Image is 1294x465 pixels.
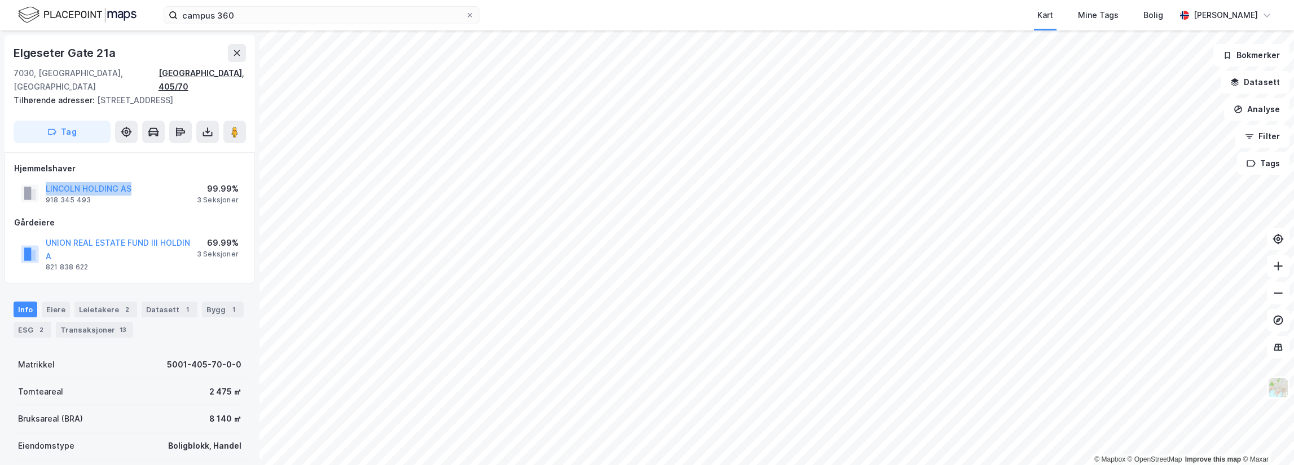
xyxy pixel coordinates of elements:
[74,302,137,317] div: Leietakere
[202,302,244,317] div: Bygg
[1224,98,1289,121] button: Analyse
[1094,455,1125,463] a: Mapbox
[121,304,133,315] div: 2
[14,121,111,143] button: Tag
[18,439,74,453] div: Eiendomstype
[14,162,245,175] div: Hjemmelshaver
[14,95,97,105] span: Tilhørende adresser:
[14,94,237,107] div: [STREET_ADDRESS]
[42,302,70,317] div: Eiere
[14,44,117,62] div: Elgeseter Gate 21a
[142,302,197,317] div: Datasett
[46,196,91,205] div: 918 345 493
[1237,152,1289,175] button: Tags
[228,304,239,315] div: 1
[1235,125,1289,148] button: Filter
[1185,455,1241,463] a: Improve this map
[182,304,193,315] div: 1
[1221,71,1289,94] button: Datasett
[18,358,55,371] div: Matrikkel
[178,7,465,24] input: Søk på adresse, matrikkel, gårdeiere, leietakere eller personer
[197,196,239,205] div: 3 Seksjoner
[18,385,63,398] div: Tomteareal
[1128,455,1182,463] a: OpenStreetMap
[14,302,37,317] div: Info
[1267,377,1289,398] img: Z
[14,322,51,338] div: ESG
[1078,8,1119,22] div: Mine Tags
[14,216,245,229] div: Gårdeiere
[1037,8,1053,22] div: Kart
[46,263,88,272] div: 821 838 622
[1238,411,1294,465] div: Kontrollprogram for chat
[1143,8,1163,22] div: Bolig
[18,412,83,426] div: Bruksareal (BRA)
[1194,8,1258,22] div: [PERSON_NAME]
[197,250,239,259] div: 3 Seksjoner
[209,412,241,426] div: 8 140 ㎡
[1213,44,1289,67] button: Bokmerker
[1238,411,1294,465] iframe: Chat Widget
[18,5,137,25] img: logo.f888ab2527a4732fd821a326f86c7f29.svg
[209,385,241,398] div: 2 475 ㎡
[14,67,159,94] div: 7030, [GEOGRAPHIC_DATA], [GEOGRAPHIC_DATA]
[197,182,239,196] div: 99.99%
[197,236,239,250] div: 69.99%
[56,322,133,338] div: Transaksjoner
[159,67,246,94] div: [GEOGRAPHIC_DATA], 405/70
[36,324,47,335] div: 2
[167,358,241,371] div: 5001-405-70-0-0
[117,324,129,335] div: 13
[168,439,241,453] div: Boligblokk, Handel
